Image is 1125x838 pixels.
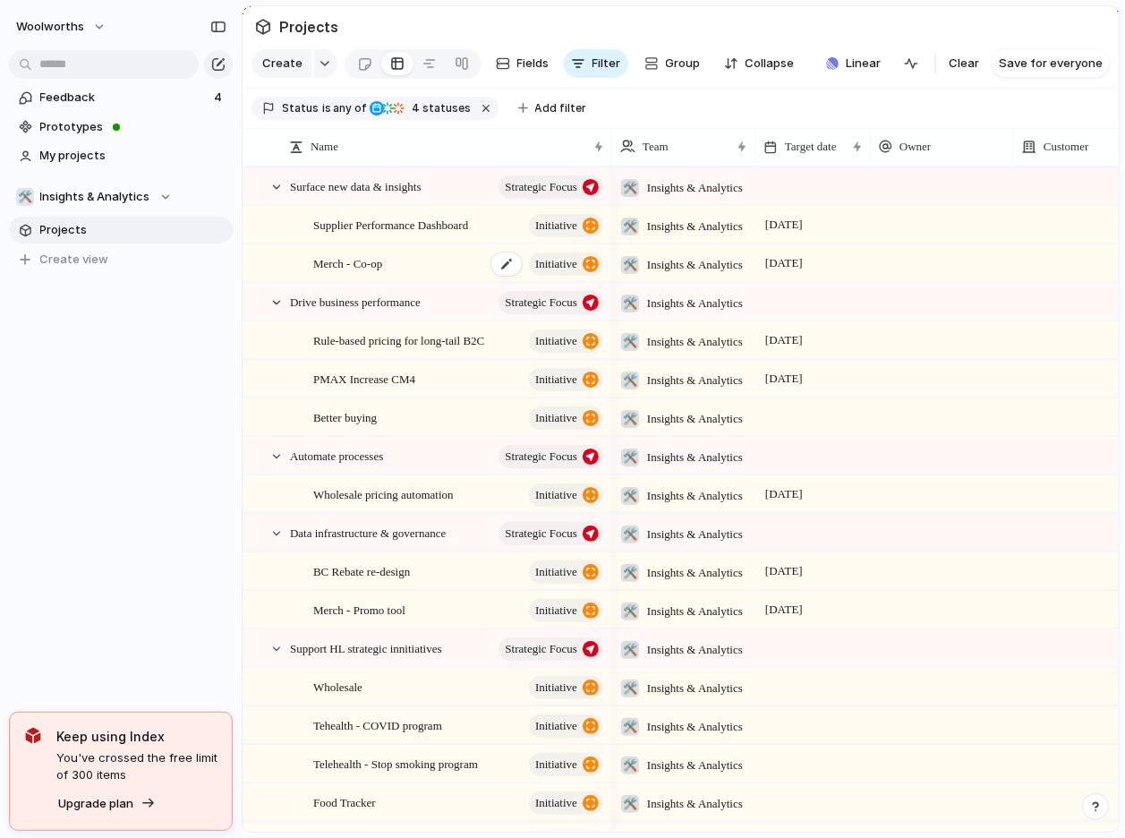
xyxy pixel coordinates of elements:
span: [DATE] [761,483,807,505]
span: [DATE] [761,368,807,389]
button: Upgrade plan [53,791,161,817]
span: Insights & Analytics [647,795,743,813]
button: Strategic Focus [499,522,603,545]
a: Prototypes [9,114,233,141]
button: initiative [529,753,603,776]
span: Create [262,55,303,73]
button: 🛠️Insights & Analytics [9,184,233,210]
span: Strategic Focus [505,444,577,469]
span: Merch - Co-op [313,252,382,273]
span: Insights & Analytics [647,218,743,235]
div: 🛠️ [621,449,639,466]
div: 🛠️ [621,718,639,736]
button: 4 statuses [368,98,475,118]
div: 🛠️ [621,641,639,659]
span: initiative [535,213,577,238]
button: initiative [529,714,603,738]
span: any of [331,100,366,116]
span: You've crossed the free limit of 300 items [56,749,217,784]
span: initiative [535,714,577,739]
span: 4 [214,89,226,107]
span: Telehealth - Stop smoking program [313,753,478,774]
span: initiative [535,252,577,277]
button: Save for everyone [992,49,1110,78]
span: Insights & Analytics [647,641,743,659]
div: 🛠️ [621,757,639,774]
button: initiative [529,329,603,353]
span: Fields [517,55,550,73]
div: 🛠️ [621,795,639,813]
span: Insights & Analytics [647,757,743,774]
span: Wholesale pricing automation [313,483,454,504]
span: Automate processes [290,445,383,466]
span: Filter [592,55,621,73]
div: 🛠️ [621,333,639,351]
span: Tehealth - COVID program [313,714,442,735]
span: Keep using Index [56,727,217,746]
span: [DATE] [761,599,807,620]
span: Strategic Focus [505,290,577,315]
span: Projects [40,221,226,239]
span: Insights & Analytics [40,188,150,206]
span: Strategic Focus [505,637,577,662]
button: initiative [529,368,603,391]
span: initiative [535,406,577,431]
span: Insights & Analytics [647,372,743,389]
span: Projects [276,11,342,43]
span: initiative [535,367,577,392]
div: 🛠️ [621,603,639,620]
span: Insights & Analytics [647,179,743,197]
span: is [322,100,331,116]
span: Save for everyone [999,55,1103,73]
span: [DATE] [761,560,807,582]
div: 🛠️ [621,680,639,697]
span: Name [311,138,338,156]
span: [DATE] [761,329,807,351]
button: initiative [529,676,603,699]
span: statuses [407,100,472,116]
span: Insights & Analytics [647,256,743,274]
button: initiative [529,252,603,276]
span: Surface new data & insights [290,175,422,196]
span: Insights & Analytics [647,680,743,697]
span: Drive business performance [290,291,421,312]
button: Clear [942,49,986,78]
span: Merch - Promo tool [313,599,405,620]
span: woolworths [16,18,84,36]
span: Owner [899,138,931,156]
span: Customer [1044,138,1089,156]
span: Insights & Analytics [647,449,743,466]
span: [DATE] [761,252,807,274]
span: Create view [40,251,109,269]
button: initiative [529,791,603,815]
div: 🛠️ [621,564,639,582]
div: 🛠️ [621,179,639,197]
span: Insights & Analytics [647,410,743,428]
span: Strategic Focus [505,175,577,200]
span: Group [666,55,701,73]
button: initiative [529,406,603,430]
span: Insights & Analytics [647,487,743,505]
button: initiative [529,214,603,237]
span: Status [282,100,319,116]
span: initiative [535,791,577,816]
span: Feedback [40,89,209,107]
span: Upgrade plan [58,795,133,813]
div: 🛠️ [621,295,639,312]
span: PMAX Increase CM4 [313,368,415,389]
span: Collapse [746,55,795,73]
span: 4 [407,101,423,115]
button: isany of [319,98,370,118]
div: 🛠️ [621,487,639,505]
button: Strategic Focus [499,175,603,199]
div: 🛠️ [621,218,639,235]
button: Strategic Focus [499,291,603,314]
div: 🛠️ [621,256,639,274]
a: My projects [9,142,233,169]
div: 🛠️ [621,372,639,389]
button: initiative [529,483,603,507]
span: Team [643,138,669,156]
button: initiative [529,599,603,622]
button: initiative [529,560,603,584]
span: BC Rebate re-design [313,560,410,581]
